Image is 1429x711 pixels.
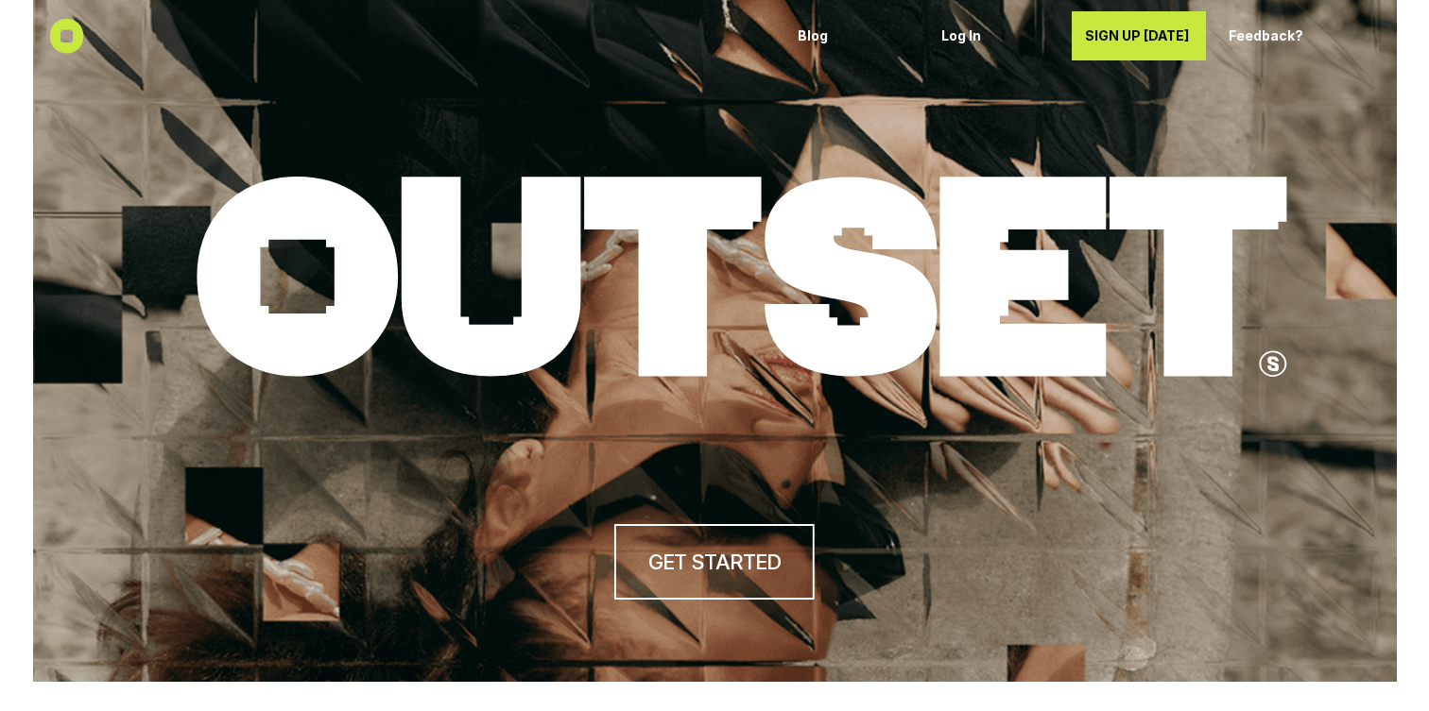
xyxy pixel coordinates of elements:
[614,524,815,600] a: GET STARTED
[1215,11,1350,60] a: Feedback?
[784,11,919,60] a: Blog
[1085,28,1193,44] p: SIGN UP [DATE]
[798,28,905,44] p: Blog
[941,28,1049,44] p: Log In
[1229,28,1336,44] p: Feedback?
[648,548,781,577] h4: GET STARTED
[1072,11,1206,60] a: SIGN UP [DATE]
[928,11,1062,60] a: Log In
